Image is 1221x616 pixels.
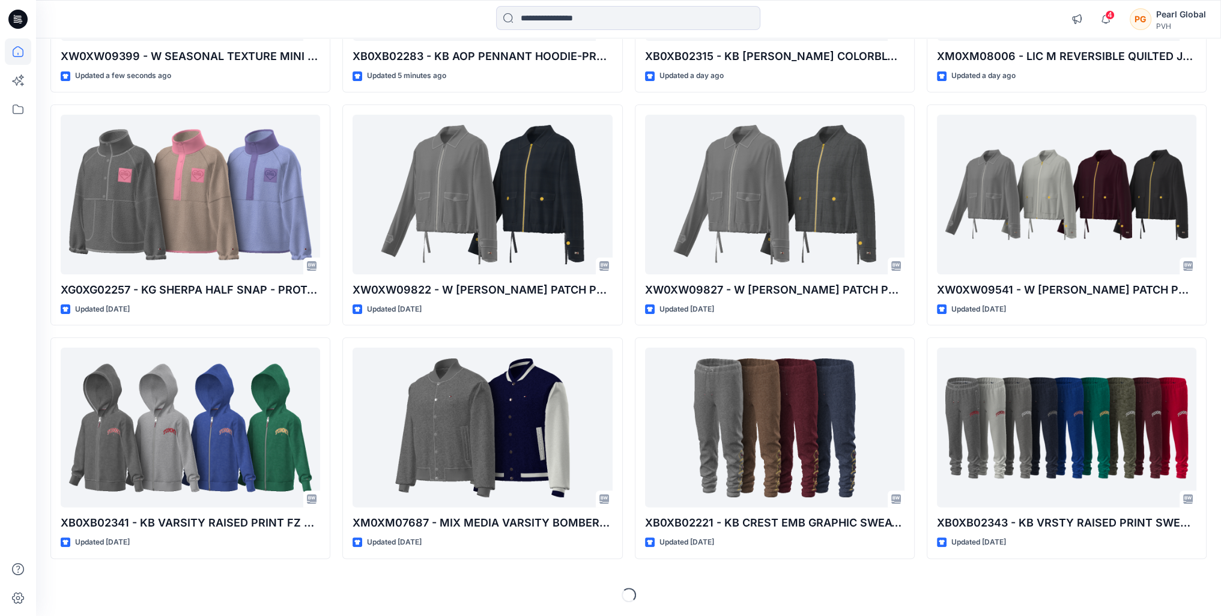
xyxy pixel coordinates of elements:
p: Updated a day ago [659,70,724,82]
div: Pearl Global [1156,7,1206,22]
p: XW0XW09541 - W [PERSON_NAME] PATCH POCKET JACKET-SOLID-PROTO V01 [937,282,1196,298]
a: XB0XB02341 - KB VARSITY RAISED PRINT FZ HOOD - PROTO - V01 [61,348,320,507]
div: PG [1130,8,1151,30]
p: XM0XM08006 - LIC M REVERSIBLE QUILTED JACKET - PROTO - V01 [937,48,1196,65]
a: XW0XW09822 - W LYLA PATCH POCKET JACKET-STRP-PROTO V01 [353,115,612,274]
p: Updated [DATE] [367,303,422,316]
p: Updated 5 minutes ago [367,70,446,82]
p: XG0XG02257 - KG SHERPA HALF SNAP - PROTO - V01 [61,282,320,298]
p: XB0XB02315 - KB [PERSON_NAME] COLORBLOCK QZ - PROTO - V01 [645,48,904,65]
p: XB0XB02341 - KB VARSITY RAISED PRINT FZ HOOD - PROTO - V01 [61,515,320,531]
p: XW0XW09827 - W [PERSON_NAME] PATCH POCKET JKT- PLAID-PROTO V01 [645,282,904,298]
span: 4 [1105,10,1115,20]
p: Updated [DATE] [659,303,714,316]
a: XW0XW09827 - W LYLA PATCH POCKET JKT- PLAID-PROTO V01 [645,115,904,274]
p: Updated [DATE] [951,303,1006,316]
a: XM0XM07687 - MIX MEDIA VARSITY BOMBER-FIT V02 [353,348,612,507]
p: Updated [DATE] [75,303,130,316]
p: Updated [DATE] [75,536,130,549]
p: XM0XM07687 - MIX MEDIA VARSITY BOMBER-FIT V02 [353,515,612,531]
p: XW0XW09822 - W [PERSON_NAME] PATCH POCKET JACKET-STRP-PROTO V01 [353,282,612,298]
p: Updated a few seconds ago [75,70,171,82]
div: PVH [1156,22,1206,31]
a: XB0XB02221 - KB CREST EMB GRAPHIC SWEATPANTS - PROTO V01 [645,348,904,507]
p: Updated [DATE] [951,536,1006,549]
p: XB0XB02343 - KB VRSTY RAISED PRINT SWEATPANT-PROTO V01 [937,515,1196,531]
p: Updated [DATE] [367,536,422,549]
a: XW0XW09541 - W LYLA PATCH POCKET JACKET-SOLID-PROTO V01 [937,115,1196,274]
a: XB0XB02343 - KB VRSTY RAISED PRINT SWEATPANT-PROTO V01 [937,348,1196,507]
p: Updated [DATE] [659,536,714,549]
p: XW0XW09399 - W SEASONAL TEXTURE MINI SKIRT - PROTO - V01 [61,48,320,65]
p: Updated a day ago [951,70,1016,82]
p: XB0XB02221 - KB CREST EMB GRAPHIC SWEATPANTS - PROTO V01 [645,515,904,531]
a: XG0XG02257 - KG SHERPA HALF SNAP - PROTO - V01 [61,115,320,274]
p: XB0XB02283 - KB AOP PENNANT HOODIE-PROTO-V01 [353,48,612,65]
